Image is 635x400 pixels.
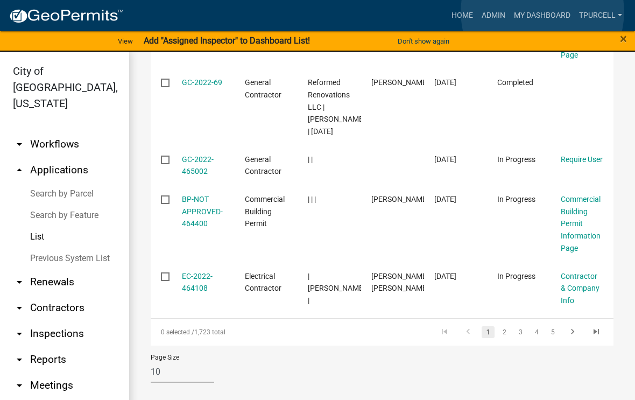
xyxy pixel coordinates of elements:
[458,326,478,338] a: go to previous page
[393,32,454,50] button: Don't show again
[245,155,281,176] span: General Contractor
[620,31,627,46] span: ×
[182,155,214,176] a: GC-2022-465002
[13,164,26,177] i: arrow_drop_up
[477,5,510,26] a: Admin
[434,326,455,338] a: go to first page
[561,195,601,252] a: Commercial Building Permit Information Page
[13,353,26,366] i: arrow_drop_down
[151,319,332,346] div: 1,723 total
[245,78,281,99] span: General Contractor
[514,326,527,338] a: 3
[447,5,477,26] a: Home
[434,155,456,164] span: 08/17/2025
[562,326,583,338] a: go to next page
[245,272,281,293] span: Electrical Contractor
[308,195,316,203] span: | | |
[434,272,456,280] span: 08/14/2025
[308,78,365,136] span: Reformed Renovations LLC | Dustin Feldmann | 08/18/2026
[620,32,627,45] button: Close
[546,326,559,338] a: 5
[245,195,285,228] span: Commercial Building Permit
[308,155,313,164] span: | |
[308,272,365,305] span: | Jordan Michael |
[114,32,137,50] a: View
[182,272,213,293] a: EC-2022-464108
[434,195,456,203] span: 08/15/2025
[497,195,535,203] span: In Progress
[497,272,535,280] span: In Progress
[182,78,222,87] a: GC-2022-69
[561,272,599,305] a: Contractor & Company Info
[161,328,194,336] span: 0 selected /
[586,326,606,338] a: go to last page
[545,323,561,341] li: page 5
[13,379,26,392] i: arrow_drop_down
[13,327,26,340] i: arrow_drop_down
[498,326,511,338] a: 2
[434,78,456,87] span: 08/17/2025
[497,155,535,164] span: In Progress
[496,323,512,341] li: page 2
[497,78,533,87] span: Completed
[528,323,545,341] li: page 4
[182,195,223,228] a: BP-NOT APPROVED-464400
[575,5,626,26] a: Tpurcell
[13,276,26,289] i: arrow_drop_down
[13,138,26,151] i: arrow_drop_down
[144,36,310,46] strong: Add "Assigned Inspector" to Dashboard List!
[561,155,603,164] a: Require User
[482,326,495,338] a: 1
[371,195,429,203] span: Kimberly A Privette
[480,323,496,341] li: page 1
[371,78,429,87] span: Dustin Feldmann
[510,5,575,26] a: My Dashboard
[512,323,528,341] li: page 3
[371,272,429,293] span: Jordan Michael Gipson
[13,301,26,314] i: arrow_drop_down
[530,326,543,338] a: 4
